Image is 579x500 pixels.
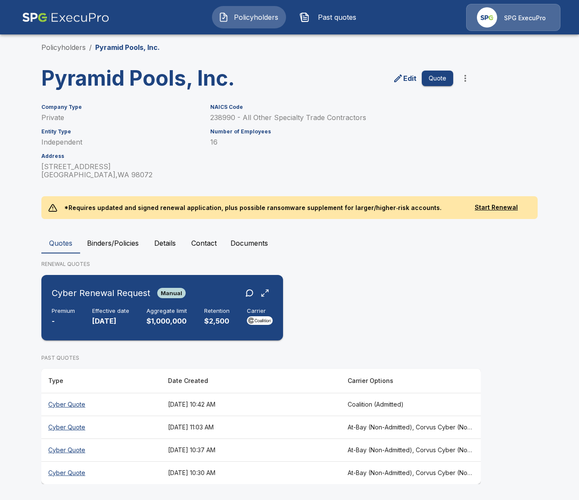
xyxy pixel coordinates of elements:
[41,354,481,362] p: PAST QUOTES
[477,7,497,28] img: Agency Icon
[341,461,481,484] th: At-Bay (Non-Admitted), Corvus Cyber (Non-Admitted), Tokio Marine TMHCC (Non-Admitted), Beazley, E...
[210,114,453,122] p: 238990 - All Other Specialty Trade Contractors
[95,42,160,52] p: Pyramid Pools, Inc.
[212,6,286,28] button: Policyholders IconPolicyholders
[146,308,187,315] h6: Aggregate limit
[89,42,92,52] li: /
[161,369,341,393] th: Date Created
[293,6,367,28] button: Past quotes IconPast quotes
[41,43,86,52] a: Policyholders
[80,233,146,253] button: Binders/Policies
[218,12,229,22] img: Policyholders Icon
[41,416,161,438] th: Cyber Quote
[462,200,531,216] button: Start Renewal
[41,233,538,253] div: policyholder tabs
[341,369,481,393] th: Carrier Options
[341,438,481,461] th: At-Bay (Non-Admitted), Corvus Cyber (Non-Admitted), Tokio Marine TMHCC (Non-Admitted), Beazley, E...
[41,42,160,52] nav: breadcrumb
[232,12,280,22] span: Policyholders
[210,138,453,146] p: 16
[22,4,109,31] img: AA Logo
[41,438,161,461] th: Cyber Quote
[92,316,129,326] p: [DATE]
[422,71,453,86] button: Quote
[41,163,200,179] p: [STREET_ADDRESS] [GEOGRAPHIC_DATA] , WA 98072
[52,308,75,315] h6: Premium
[41,138,200,146] p: Independent
[57,196,448,219] p: *Requires updated and signed renewal application, plus possible ransomware supplement for larger/...
[210,104,453,110] h6: NAICS Code
[466,4,560,31] a: Agency IconSPG ExecuPro
[161,393,341,416] th: [DATE] 10:42 AM
[41,104,200,110] h6: Company Type
[391,71,418,85] a: edit
[247,316,273,325] img: Carrier
[41,129,200,135] h6: Entity Type
[41,369,481,484] table: responsive table
[157,290,186,296] span: Manual
[41,369,161,393] th: Type
[184,233,224,253] button: Contact
[457,70,474,87] button: more
[299,12,310,22] img: Past quotes Icon
[504,14,546,22] p: SPG ExecuPro
[161,416,341,438] th: [DATE] 11:03 AM
[41,461,161,484] th: Cyber Quote
[146,233,184,253] button: Details
[146,316,187,326] p: $1,000,000
[161,461,341,484] th: [DATE] 10:30 AM
[204,316,230,326] p: $2,500
[224,233,275,253] button: Documents
[41,233,80,253] button: Quotes
[204,308,230,315] h6: Retention
[403,73,417,83] p: Edit
[52,316,75,326] p: -
[247,308,273,315] h6: Carrier
[41,66,254,90] h3: Pyramid Pools, Inc.
[52,286,150,300] h6: Cyber Renewal Request
[210,129,453,135] h6: Number of Employees
[41,114,200,122] p: Private
[161,438,341,461] th: [DATE] 10:37 AM
[92,308,129,315] h6: Effective date
[41,393,161,416] th: Cyber Quote
[313,12,361,22] span: Past quotes
[341,393,481,416] th: Coalition (Admitted)
[41,153,200,159] h6: Address
[41,260,538,268] p: RENEWAL QUOTES
[341,416,481,438] th: At-Bay (Non-Admitted), Corvus Cyber (Non-Admitted), Tokio Marine TMHCC (Non-Admitted), Beazley, E...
